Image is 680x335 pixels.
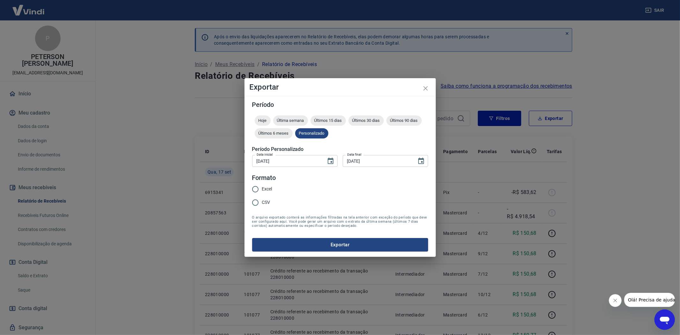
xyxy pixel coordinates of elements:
[415,155,428,167] button: Choose date, selected date is 17 de set de 2025
[4,4,54,10] span: Olá! Precisa de ajuda?
[624,293,675,307] iframe: Mensagem da empresa
[250,83,431,91] h4: Exportar
[386,115,422,126] div: Últimos 90 dias
[255,131,293,136] span: Últimos 6 meses
[311,118,346,123] span: Últimos 15 dias
[255,118,271,123] span: Hoje
[609,294,622,307] iframe: Fechar mensagem
[347,152,362,157] label: Data final
[654,309,675,330] iframe: Botão para abrir a janela de mensagens
[324,155,337,167] button: Choose date, selected date is 15 de set de 2025
[252,215,428,228] span: O arquivo exportado conterá as informações filtradas na tela anterior com exceção do período que ...
[262,199,270,206] span: CSV
[348,115,384,126] div: Últimos 30 dias
[311,115,346,126] div: Últimos 15 dias
[295,131,328,136] span: Personalizado
[262,186,272,192] span: Excel
[343,155,412,167] input: DD/MM/YYYY
[252,155,322,167] input: DD/MM/YYYY
[273,118,308,123] span: Última semana
[295,128,328,138] div: Personalizado
[386,118,422,123] span: Últimos 90 dias
[252,101,428,108] h5: Período
[252,146,428,153] h5: Período Personalizado
[418,81,433,96] button: close
[255,115,271,126] div: Hoje
[257,152,273,157] label: Data inicial
[348,118,384,123] span: Últimos 30 dias
[252,173,276,182] legend: Formato
[255,128,293,138] div: Últimos 6 meses
[273,115,308,126] div: Última semana
[252,238,428,251] button: Exportar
